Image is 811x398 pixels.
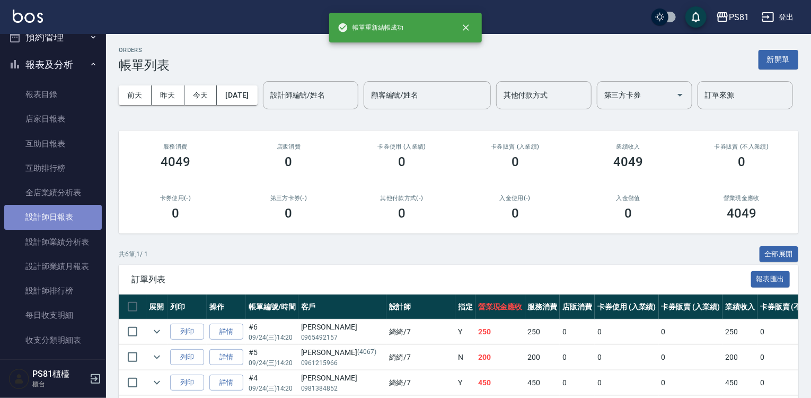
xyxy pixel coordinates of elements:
[698,195,786,202] h2: 營業現金應收
[759,54,798,64] a: 新開單
[512,154,519,169] h3: 0
[471,143,559,150] h2: 卡券販賣 (入業績)
[722,370,757,395] td: 450
[172,206,179,221] h3: 0
[358,143,446,150] h2: 卡券使用 (入業績)
[757,7,798,27] button: 登出
[209,375,243,391] a: 詳情
[471,195,559,202] h2: 入金使用(-)
[245,143,333,150] h2: 店販消費
[357,347,376,358] p: (4067)
[722,345,757,370] td: 200
[4,180,102,205] a: 全店業績分析表
[712,6,753,28] button: PS81
[659,295,723,319] th: 卡券販賣 (入業績)
[249,358,296,368] p: 09/24 (三) 14:20
[170,375,204,391] button: 列印
[119,47,170,54] h2: ORDERS
[4,279,102,303] a: 設計師排行榜
[398,154,405,169] h3: 0
[525,345,560,370] td: 200
[119,85,152,105] button: 前天
[161,154,190,169] h3: 4049
[4,230,102,254] a: 設計師業績分析表
[475,319,525,344] td: 250
[585,195,673,202] h2: 入金儲值
[525,370,560,395] td: 450
[207,295,246,319] th: 操作
[301,322,384,333] div: [PERSON_NAME]
[398,206,405,221] h3: 0
[560,295,595,319] th: 店販消費
[170,324,204,340] button: 列印
[358,195,446,202] h2: 其他付款方式(-)
[751,271,790,288] button: 報表匯出
[131,274,751,285] span: 訂單列表
[170,349,204,366] button: 列印
[4,107,102,131] a: 店家日報表
[184,85,217,105] button: 今天
[386,370,455,395] td: 綺綺 /7
[285,206,293,221] h3: 0
[152,85,184,105] button: 昨天
[595,295,659,319] th: 卡券使用 (入業績)
[454,16,478,39] button: close
[759,50,798,70] button: 新開單
[455,345,475,370] td: N
[455,295,475,319] th: 指定
[4,51,102,79] button: 報表及分析
[560,345,595,370] td: 0
[475,370,525,395] td: 450
[512,206,519,221] h3: 0
[146,295,168,319] th: 展開
[4,132,102,156] a: 互助日報表
[386,319,455,344] td: 綺綺 /7
[246,319,298,344] td: #6
[475,345,525,370] td: 200
[585,143,673,150] h2: 業績收入
[301,333,384,342] p: 0965492157
[32,379,86,389] p: 櫃台
[32,369,86,379] h5: PS81櫃檯
[4,82,102,107] a: 報表目錄
[301,347,384,358] div: [PERSON_NAME]
[246,345,298,370] td: #5
[722,295,757,319] th: 業績收入
[8,368,30,390] img: Person
[738,154,745,169] h3: 0
[131,143,219,150] h3: 服務消費
[149,324,165,340] button: expand row
[338,22,403,33] span: 帳單重新結帳成功
[4,23,102,51] button: 預約管理
[595,345,659,370] td: 0
[149,375,165,391] button: expand row
[245,195,333,202] h2: 第三方卡券(-)
[685,6,707,28] button: save
[149,349,165,365] button: expand row
[475,295,525,319] th: 營業現金應收
[525,319,560,344] td: 250
[659,319,723,344] td: 0
[131,195,219,202] h2: 卡券使用(-)
[119,249,148,259] p: 共 6 筆, 1 / 1
[560,319,595,344] td: 0
[301,384,384,393] p: 0981384852
[751,274,790,284] a: 報表匯出
[595,370,659,395] td: 0
[246,370,298,395] td: #4
[4,328,102,352] a: 收支分類明細表
[209,324,243,340] a: 詳情
[246,295,298,319] th: 帳單編號/時間
[659,345,723,370] td: 0
[722,319,757,344] td: 250
[525,295,560,319] th: 服務消費
[386,295,455,319] th: 設計師
[614,154,643,169] h3: 4049
[217,85,257,105] button: [DATE]
[249,384,296,393] p: 09/24 (三) 14:20
[455,319,475,344] td: Y
[624,206,632,221] h3: 0
[4,357,102,384] button: 客戶管理
[301,358,384,368] p: 0961215966
[386,345,455,370] td: 綺綺 /7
